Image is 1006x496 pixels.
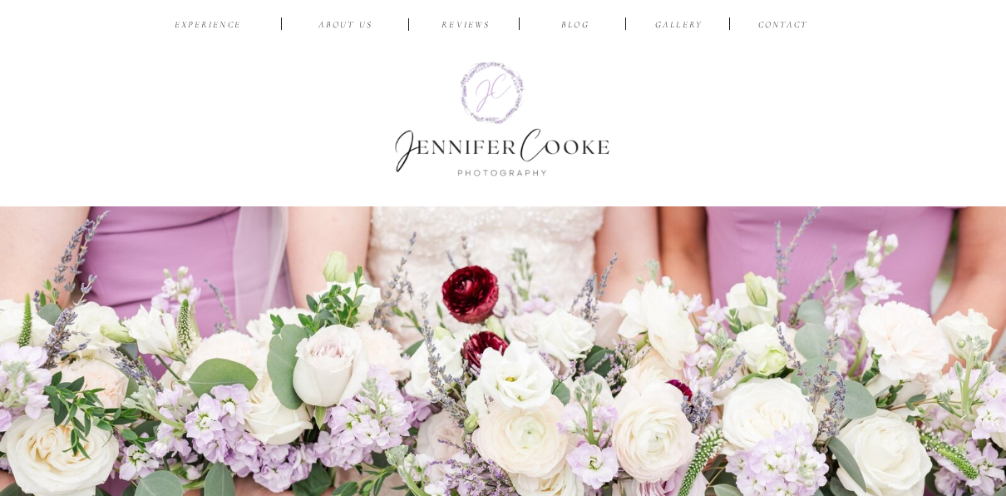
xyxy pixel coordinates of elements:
a: Gallery [651,18,707,34]
a: ABOUT US [306,18,385,34]
a: CONTACT [755,18,811,34]
a: BLOG [549,18,602,34]
a: reviews [427,18,505,34]
a: EXPERIENCE [169,18,247,34]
